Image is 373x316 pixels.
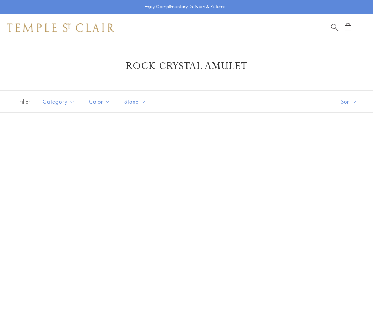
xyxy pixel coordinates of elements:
[357,23,366,32] button: Open navigation
[18,60,355,73] h1: Rock Crystal Amulet
[85,97,115,106] span: Color
[37,94,80,110] button: Category
[345,23,351,32] a: Open Shopping Bag
[121,97,151,106] span: Stone
[83,94,115,110] button: Color
[331,23,339,32] a: Search
[145,3,225,10] p: Enjoy Complimentary Delivery & Returns
[119,94,151,110] button: Stone
[7,23,114,32] img: Temple St. Clair
[325,91,373,112] button: Show sort by
[39,97,80,106] span: Category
